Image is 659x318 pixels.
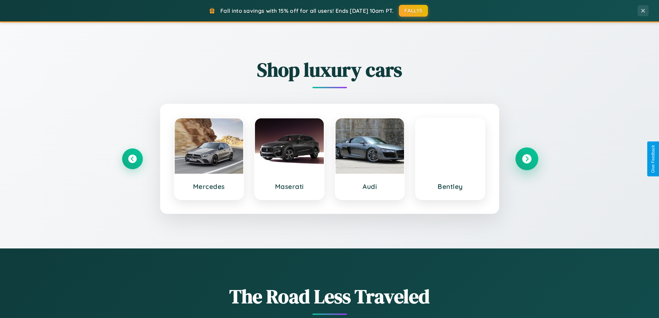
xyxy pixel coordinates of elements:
button: FALL15 [399,5,428,17]
span: Fall into savings with 15% off for all users! Ends [DATE] 10am PT. [220,7,394,14]
h1: The Road Less Traveled [122,283,537,310]
h3: Mercedes [182,182,237,191]
h3: Maserati [262,182,317,191]
div: Give Feedback [651,145,656,173]
h2: Shop luxury cars [122,56,537,83]
h3: Audi [342,182,397,191]
h3: Bentley [423,182,478,191]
